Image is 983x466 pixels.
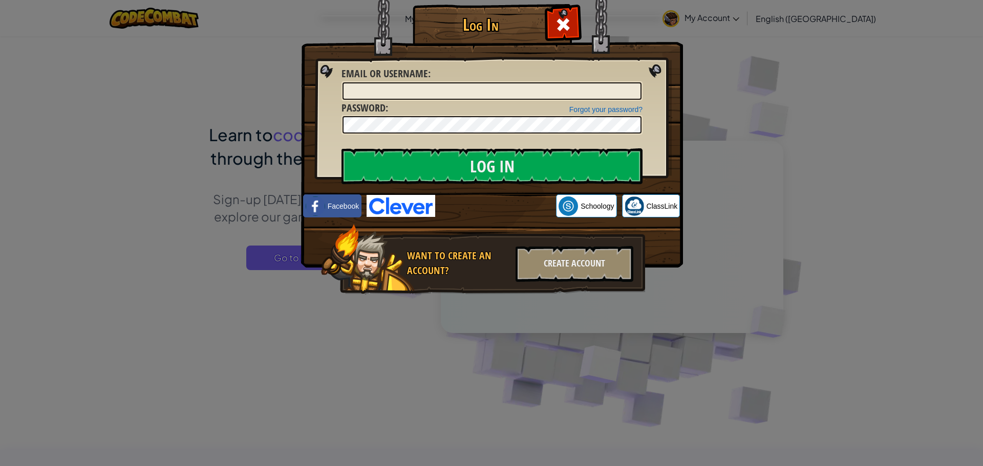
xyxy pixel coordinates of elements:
a: Forgot your password? [569,105,643,114]
span: ClassLink [647,201,678,211]
span: Facebook [328,201,359,211]
img: classlink-logo-small.png [625,196,644,216]
img: schoology.png [559,196,578,216]
label: : [341,101,388,116]
h1: Log In [415,16,546,34]
div: Want to create an account? [407,249,509,278]
span: Schoology [581,201,614,211]
iframe: Sign in with Google Button [435,195,556,217]
input: Log In [341,148,643,184]
img: clever-logo-blue.png [367,195,435,217]
span: Password [341,101,386,115]
img: facebook_small.png [306,196,325,216]
div: Create Account [516,246,633,282]
span: Email or Username [341,66,428,80]
label: : [341,66,431,81]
